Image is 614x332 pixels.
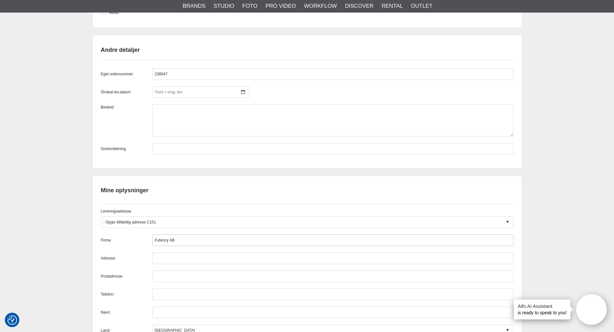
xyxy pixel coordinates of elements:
a: Workflow [304,2,337,10]
a: Studio [214,2,234,10]
label: Navn: [101,309,152,315]
label: Eget ordrenummer [101,71,152,77]
a: Outlet [411,2,433,10]
h2: Andre detaljer [101,46,513,54]
h4: Aifo AI Assistant [518,303,567,309]
a: Rental [382,2,403,10]
label: Postadresse: [101,273,152,279]
a: Discover [345,2,374,10]
label: Telefon: [101,291,152,297]
button: Samtykkepræferencer [7,314,17,326]
a: Brands [183,2,206,10]
div: is ready to speak to you! [514,299,570,319]
img: Revisit consent button [7,315,17,325]
label: Firma [101,237,152,243]
span: Leveringsadresse [101,209,132,213]
a: Pro Video [266,2,296,10]
label: Godsmärkning [101,146,152,152]
h2: Mine oplysninger [101,186,513,194]
a: Foto [242,2,258,10]
label: Besked [101,104,152,137]
label: Önskat lev.datum [101,89,152,95]
label: Adresse: [101,255,152,261]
